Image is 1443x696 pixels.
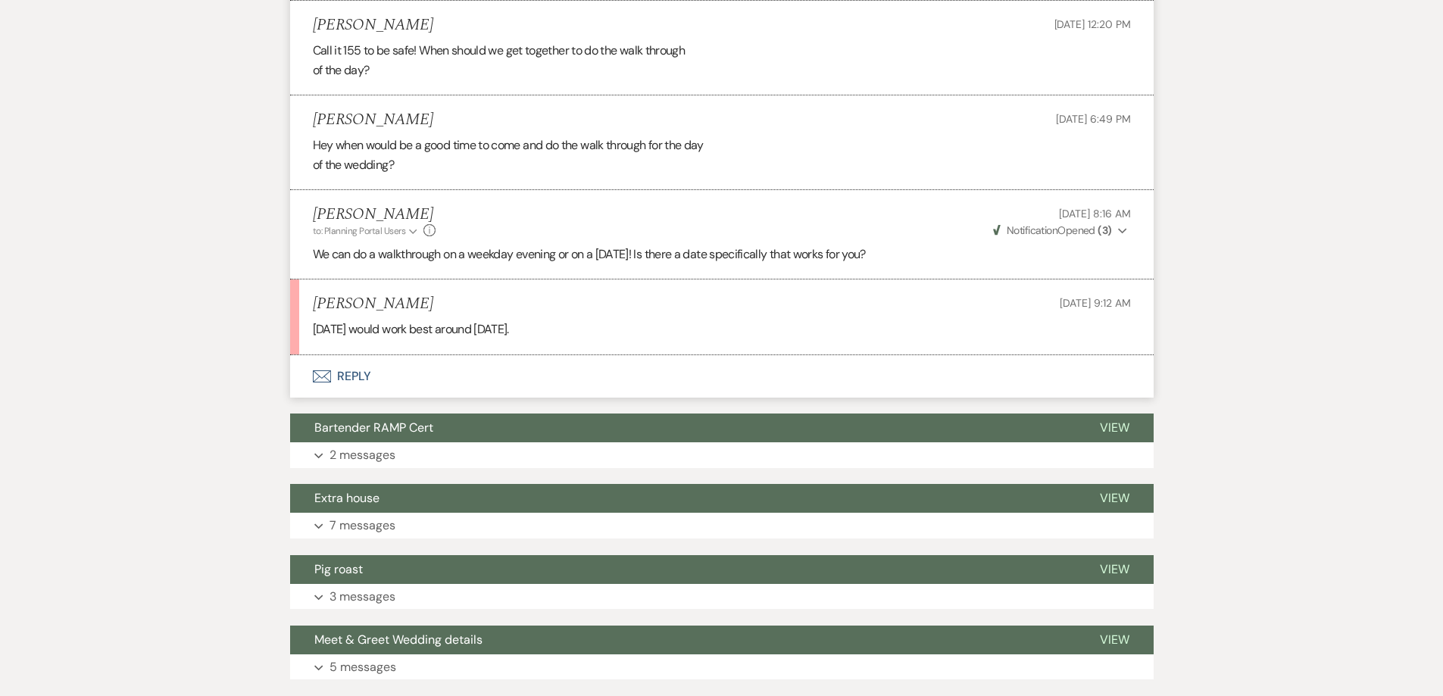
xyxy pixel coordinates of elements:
button: View [1076,484,1154,513]
span: View [1100,490,1129,506]
p: [DATE] would work best around [DATE]. [313,320,1131,339]
button: Extra house [290,484,1076,513]
p: 7 messages [330,516,395,535]
h5: [PERSON_NAME] [313,205,436,224]
p: 5 messages [330,657,396,677]
button: 7 messages [290,513,1154,538]
span: Bartender RAMP Cert [314,420,433,435]
span: Pig roast [314,561,363,577]
h5: [PERSON_NAME] [313,111,433,130]
h5: [PERSON_NAME] [313,16,433,35]
button: Reply [290,355,1154,398]
button: to: Planning Portal Users [313,224,420,238]
button: Bartender RAMP Cert [290,414,1076,442]
strong: ( 3 ) [1098,223,1111,237]
span: Opened [993,223,1112,237]
button: View [1076,626,1154,654]
div: Call it 155 to be safe! When should we get together to do the walk through of the day? [313,41,1131,80]
button: 3 messages [290,584,1154,610]
button: View [1076,414,1154,442]
span: [DATE] 9:12 AM [1060,296,1130,310]
span: View [1100,561,1129,577]
span: View [1100,632,1129,648]
span: Notification [1007,223,1057,237]
button: 5 messages [290,654,1154,680]
p: 3 messages [330,587,395,607]
span: to: Planning Portal Users [313,225,406,237]
p: 2 messages [330,445,395,465]
button: View [1076,555,1154,584]
span: View [1100,420,1129,435]
p: We can do a walkthrough on a weekday evening or on a [DATE]! Is there a date specifically that wo... [313,245,1131,264]
h5: [PERSON_NAME] [313,295,433,314]
button: 2 messages [290,442,1154,468]
span: [DATE] 6:49 PM [1056,112,1130,126]
span: Extra house [314,490,379,506]
div: Hey when would be a good time to come and do the walk through for the day of the wedding? [313,136,1131,174]
span: Meet & Greet Wedding details [314,632,483,648]
button: NotificationOpened (3) [991,223,1131,239]
span: [DATE] 12:20 PM [1054,17,1131,31]
button: Pig roast [290,555,1076,584]
span: [DATE] 8:16 AM [1059,207,1130,220]
button: Meet & Greet Wedding details [290,626,1076,654]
